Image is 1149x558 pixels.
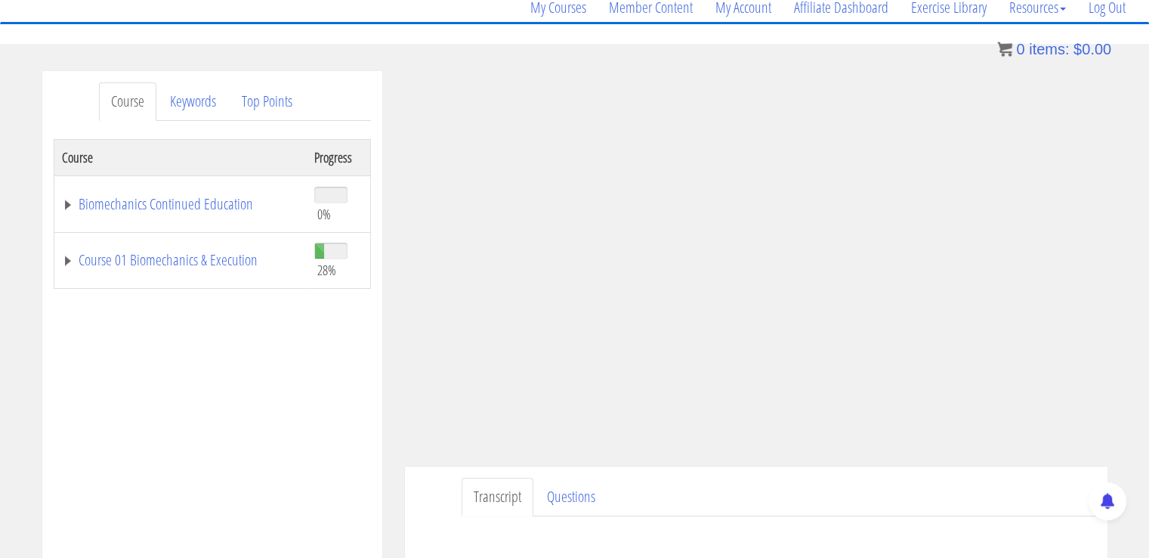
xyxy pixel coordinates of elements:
a: Transcript [462,478,533,516]
a: 0 items: $0.00 [997,41,1111,57]
img: icon11.png [997,42,1012,57]
a: Questions [535,478,607,516]
a: Top Points [230,82,304,121]
a: Keywords [158,82,228,121]
span: 0% [317,206,331,222]
span: 28% [317,262,336,278]
a: Course 01 Biomechanics & Execution [62,253,299,268]
bdi: 0.00 [1073,41,1111,57]
span: 0 [1016,41,1024,57]
a: Course [99,82,156,121]
th: Progress [307,139,370,175]
th: Course [54,139,307,175]
span: $ [1073,41,1082,57]
a: Biomechanics Continued Education [62,197,299,212]
span: items: [1029,41,1069,57]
